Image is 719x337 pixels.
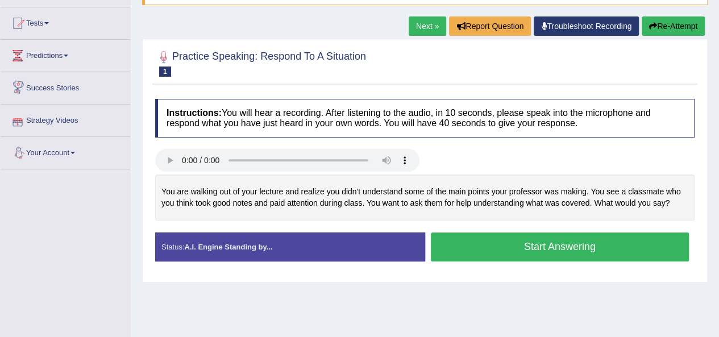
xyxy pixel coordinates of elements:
button: Start Answering [431,232,689,261]
button: Re-Attempt [642,16,705,36]
span: 1 [159,66,171,77]
div: You are walking out of your lecture and realize you didn't understand some of the main points you... [155,174,695,220]
a: Your Account [1,137,130,165]
b: Instructions: [167,108,222,118]
a: Predictions [1,40,130,68]
h2: Practice Speaking: Respond To A Situation [155,48,366,77]
strong: A.I. Engine Standing by... [184,243,272,251]
a: Strategy Videos [1,105,130,133]
div: Status: [155,232,425,261]
a: Next » [409,16,446,36]
a: Tests [1,7,130,36]
a: Troubleshoot Recording [534,16,639,36]
h4: You will hear a recording. After listening to the audio, in 10 seconds, please speak into the mic... [155,99,695,137]
button: Report Question [449,16,531,36]
a: Success Stories [1,72,130,101]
